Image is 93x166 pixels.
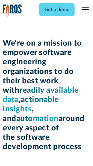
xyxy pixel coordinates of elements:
span: readily available data [3,86,79,104]
span: actionable insights [3,96,59,113]
div: menu [78,2,90,17]
a: home [3,4,22,17]
h1: We're on a mission to empower software engineering organizations to do their best work with , , a... [3,39,90,152]
span: automation [16,115,59,123]
a: Get a demo [39,3,75,16]
img: Logo of the analytics and reporting company Faros. [3,4,22,17]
